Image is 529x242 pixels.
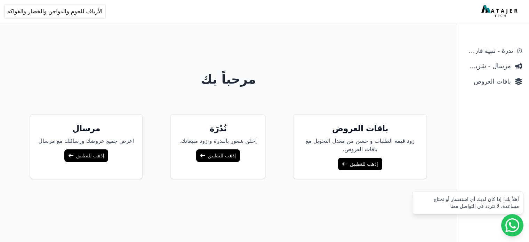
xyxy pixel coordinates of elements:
a: إذهب للتطبيق [196,149,240,162]
h5: نُدْرَة [179,123,257,134]
a: إذهب للتطبيق [64,149,108,162]
span: باقات العروض [464,77,511,86]
h5: مرسال [39,123,134,134]
p: إخلق شعور بالندرة و زود مبيعاتك. [179,137,257,145]
a: إذهب للتطبيق [338,158,382,170]
span: مرسال - شريط دعاية [464,61,511,71]
div: أهلاً بك! إذا كان لديك أي استفسار أو تحتاج مساعدة، لا تتردد في التواصل معنا [417,196,519,210]
p: زود قيمة الطلبات و حسن من معدل التحويل مغ باقات العروض. [302,137,418,154]
span: ندرة - تنبية قارب علي النفاذ [464,46,513,56]
img: MatajerTech Logo [481,5,519,18]
h5: باقات العروض [302,123,418,134]
h1: مرحباً بك [6,72,451,86]
p: اعرض جميع عروضك ورسائلك مع مرسال [39,137,134,145]
button: الأرياف للحوم والدواجن والخضار والفواكه [4,4,106,19]
span: الأرياف للحوم والدواجن والخضار والفواكه [7,7,103,16]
